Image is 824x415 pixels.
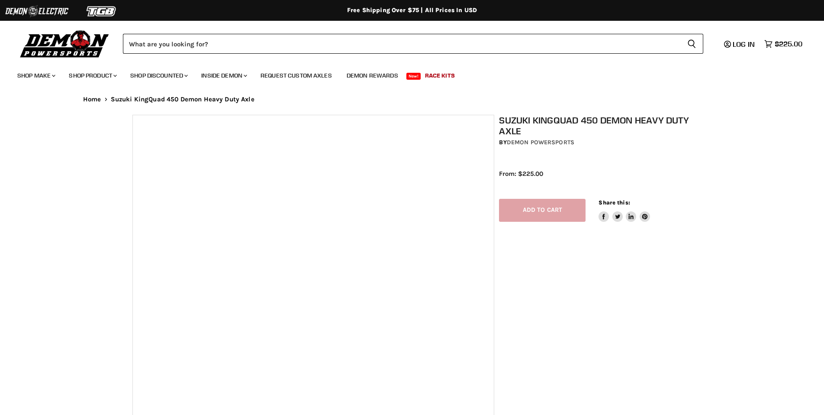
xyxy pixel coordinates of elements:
[499,170,543,178] span: From: $225.00
[4,3,69,19] img: Demon Electric Logo 2
[83,96,101,103] a: Home
[680,34,703,54] button: Search
[499,138,696,147] div: by
[69,3,134,19] img: TGB Logo 2
[62,67,122,84] a: Shop Product
[418,67,461,84] a: Race Kits
[775,40,802,48] span: $225.00
[11,63,800,84] ul: Main menu
[123,34,680,54] input: Search
[195,67,252,84] a: Inside Demon
[17,28,112,59] img: Demon Powersports
[11,67,61,84] a: Shop Make
[66,6,758,14] div: Free Shipping Over $75 | All Prices In USD
[720,40,760,48] a: Log in
[499,115,696,136] h1: Suzuki KingQuad 450 Demon Heavy Duty Axle
[507,139,574,146] a: Demon Powersports
[124,67,193,84] a: Shop Discounted
[760,38,807,50] a: $225.00
[599,199,630,206] span: Share this:
[123,34,703,54] form: Product
[406,73,421,80] span: New!
[254,67,338,84] a: Request Custom Axles
[111,96,254,103] span: Suzuki KingQuad 450 Demon Heavy Duty Axle
[733,40,755,49] span: Log in
[599,199,650,222] aside: Share this:
[340,67,405,84] a: Demon Rewards
[66,96,758,103] nav: Breadcrumbs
